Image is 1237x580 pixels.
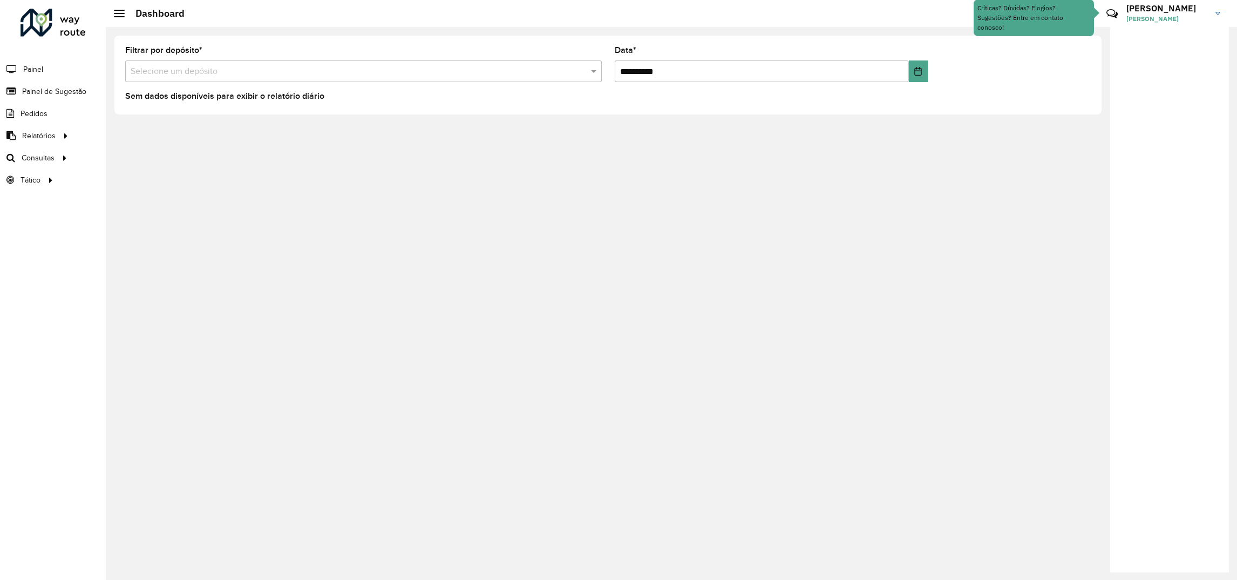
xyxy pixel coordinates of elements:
span: Tático [21,174,40,186]
span: Painel de Sugestão [22,86,86,97]
span: Pedidos [21,108,47,119]
label: Data [615,44,636,57]
a: Contato Rápido [1100,2,1124,25]
h3: [PERSON_NAME] [1126,3,1207,14]
h2: Dashboard [125,8,185,19]
span: Relatórios [22,130,56,141]
span: Painel [23,64,43,75]
label: Sem dados disponíveis para exibir o relatório diário [125,90,324,103]
label: Filtrar por depósito [125,44,202,57]
span: Consultas [22,152,55,164]
button: Choose Date [909,60,928,82]
span: [PERSON_NAME] [1126,14,1207,24]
